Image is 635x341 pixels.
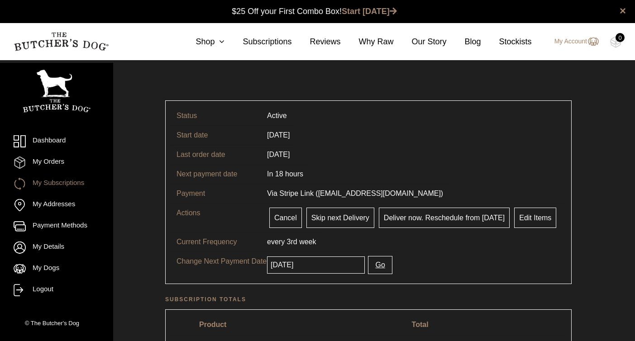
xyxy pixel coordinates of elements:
[545,36,599,47] a: My Account
[262,164,309,184] td: In 18 hours
[306,208,374,228] a: Skip next Delivery
[177,237,267,247] p: Current Frequency
[194,315,406,334] th: Product
[14,284,100,296] a: Logout
[171,184,262,203] td: Payment
[14,263,100,275] a: My Dogs
[267,189,443,197] span: Via Stripe Link ([EMAIL_ADDRESS][DOMAIN_NAME])
[14,199,100,211] a: My Addresses
[14,220,100,232] a: Payment Methods
[177,36,224,48] a: Shop
[14,156,100,169] a: My Orders
[14,242,100,254] a: My Details
[23,70,91,113] img: TBD_Portrait_Logo_White.png
[368,256,392,274] button: Go
[299,238,316,246] span: week
[171,164,262,184] td: Next payment date
[14,135,100,147] a: Dashboard
[481,36,532,48] a: Stockists
[171,125,262,145] td: Start date
[269,208,302,228] a: Cancel
[291,36,340,48] a: Reviews
[262,106,292,125] td: Active
[620,5,626,16] a: close
[514,208,556,228] a: Edit Items
[379,208,510,228] a: Deliver now. Reschedule from [DATE]
[341,36,394,48] a: Why Raw
[262,145,295,164] td: [DATE]
[342,7,397,16] a: Start [DATE]
[447,36,481,48] a: Blog
[616,33,625,42] div: 0
[610,36,621,48] img: TBD_Cart-Empty.png
[14,178,100,190] a: My Subscriptions
[171,145,262,164] td: Last order date
[406,315,566,334] th: Total
[165,295,572,304] h2: Subscription totals
[267,238,297,246] span: every 3rd
[394,36,447,48] a: Our Story
[262,125,295,145] td: [DATE]
[177,256,267,267] p: Change Next Payment Date
[224,36,291,48] a: Subscriptions
[171,106,262,125] td: Status
[171,203,262,232] td: Actions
